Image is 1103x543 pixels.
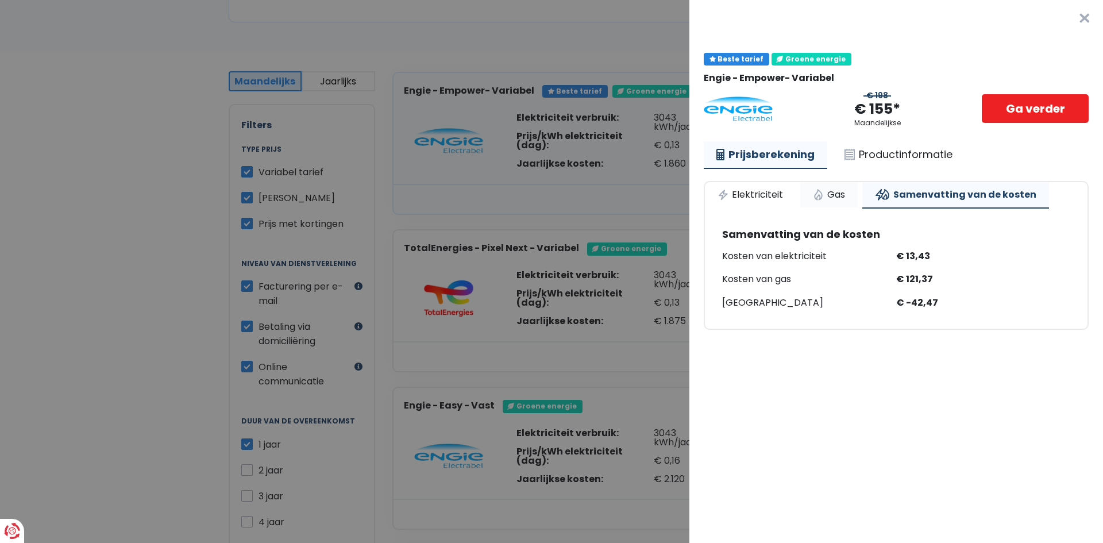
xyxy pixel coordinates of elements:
[832,141,965,168] a: Productinformatie
[863,91,891,101] div: € 198
[772,53,851,66] div: Groene energie
[704,53,769,66] div: Beste tarief
[722,271,896,288] div: Kosten van gas
[722,295,896,311] div: [GEOGRAPHIC_DATA]
[896,295,1070,311] div: € -42,47
[854,119,901,127] div: Maandelijkse
[896,271,1070,288] div: € 121,37
[722,228,1070,241] h3: Samenvatting van de kosten
[704,72,1089,83] div: Engie - Empower- Variabel
[722,248,896,265] div: Kosten van elektriciteit
[982,94,1089,123] a: Ga verder
[800,182,858,207] a: Gas
[704,97,773,122] img: Engie
[896,248,1070,265] div: € 13,43
[854,100,900,119] div: € 155*
[704,141,827,169] a: Prijsberekening
[705,182,796,207] a: Elektriciteit
[862,182,1049,209] a: Samenvatting van de kosten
